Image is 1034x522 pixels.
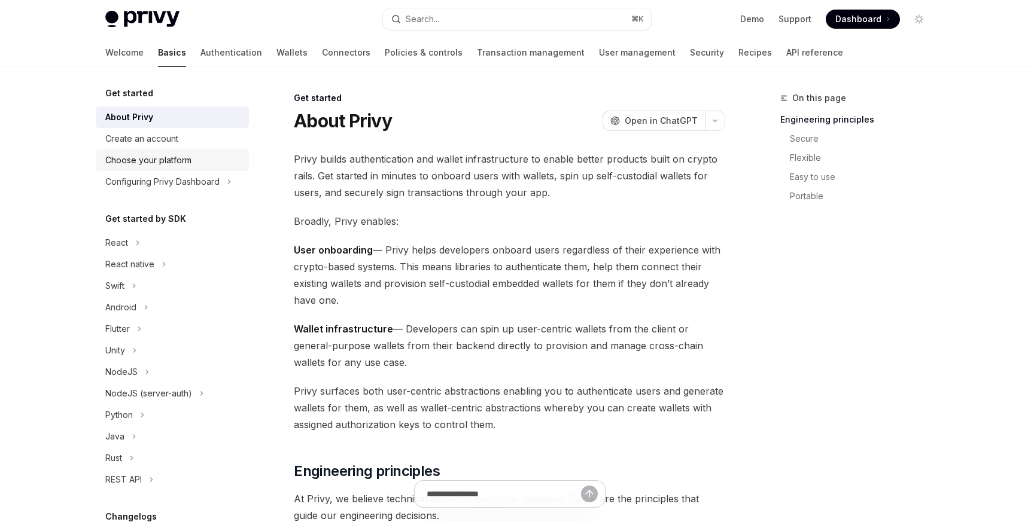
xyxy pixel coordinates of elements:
[599,38,676,67] a: User management
[740,13,764,25] a: Demo
[780,187,938,206] a: Portable
[780,110,938,129] a: Engineering principles
[96,426,249,447] button: Toggle Java section
[322,38,370,67] a: Connectors
[294,213,725,230] span: Broadly, Privy enables:
[383,8,651,30] button: Open search
[690,38,724,67] a: Security
[96,171,249,193] button: Toggle Configuring Privy Dashboard section
[96,297,249,318] button: Toggle Android section
[778,13,811,25] a: Support
[581,486,598,502] button: Send message
[105,175,220,189] div: Configuring Privy Dashboard
[625,115,698,127] span: Open in ChatGPT
[105,212,186,226] h5: Get started by SDK
[786,38,843,67] a: API reference
[294,462,440,481] span: Engineering principles
[105,132,178,146] div: Create an account
[477,38,585,67] a: Transaction management
[96,254,249,275] button: Toggle React native section
[105,451,122,465] div: Rust
[105,257,154,271] div: React native
[105,408,133,422] div: Python
[294,320,725,371] span: — Developers can spin up user-centric wallets from the client or general-purpose wallets from the...
[385,38,463,67] a: Policies & controls
[96,447,249,469] button: Toggle Rust section
[792,91,846,105] span: On this page
[780,129,938,148] a: Secure
[294,383,725,433] span: Privy surfaces both user-centric abstractions enabling you to authenticate users and generate wal...
[96,128,249,149] a: Create an account
[96,361,249,383] button: Toggle NodeJS section
[105,38,144,67] a: Welcome
[910,10,929,29] button: Toggle dark mode
[105,110,153,124] div: About Privy
[96,318,249,340] button: Toggle Flutter section
[294,92,725,104] div: Get started
[294,151,725,201] span: Privy builds authentication and wallet infrastructure to enable better products built on crypto r...
[96,275,249,297] button: Toggle Swift section
[96,340,249,361] button: Toggle Unity section
[427,481,581,507] input: Ask a question...
[603,111,705,131] button: Open in ChatGPT
[105,472,142,487] div: REST API
[105,11,180,28] img: light logo
[96,232,249,254] button: Toggle React section
[294,110,392,132] h1: About Privy
[105,343,125,358] div: Unity
[780,167,938,187] a: Easy to use
[96,106,249,128] a: About Privy
[294,323,393,335] strong: Wallet infrastructure
[105,300,136,315] div: Android
[105,386,192,401] div: NodeJS (server-auth)
[294,242,725,309] span: — Privy helps developers onboard users regardless of their experience with crypto-based systems. ...
[105,86,153,100] h5: Get started
[158,38,186,67] a: Basics
[105,279,124,293] div: Swift
[294,244,373,256] strong: User onboarding
[96,383,249,404] button: Toggle NodeJS (server-auth) section
[200,38,262,67] a: Authentication
[96,404,249,426] button: Toggle Python section
[105,322,130,336] div: Flutter
[406,12,439,26] div: Search...
[105,429,124,444] div: Java
[105,153,191,167] div: Choose your platform
[96,149,249,171] a: Choose your platform
[105,365,138,379] div: NodeJS
[631,14,644,24] span: ⌘ K
[826,10,900,29] a: Dashboard
[780,148,938,167] a: Flexible
[276,38,308,67] a: Wallets
[738,38,772,67] a: Recipes
[105,236,128,250] div: React
[835,13,881,25] span: Dashboard
[96,469,249,490] button: Toggle REST API section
